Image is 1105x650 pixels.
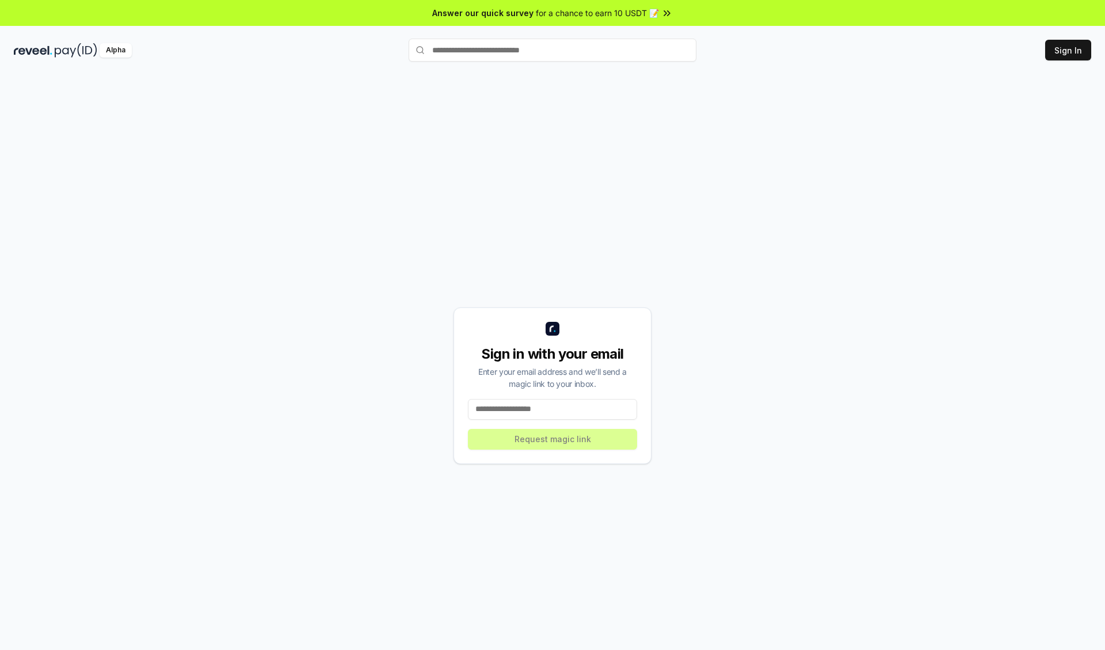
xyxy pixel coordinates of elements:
div: Enter your email address and we’ll send a magic link to your inbox. [468,366,637,390]
span: Answer our quick survey [432,7,534,19]
span: for a chance to earn 10 USDT 📝 [536,7,659,19]
img: pay_id [55,43,97,58]
div: Alpha [100,43,132,58]
div: Sign in with your email [468,345,637,363]
button: Sign In [1045,40,1091,60]
img: logo_small [546,322,559,336]
img: reveel_dark [14,43,52,58]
